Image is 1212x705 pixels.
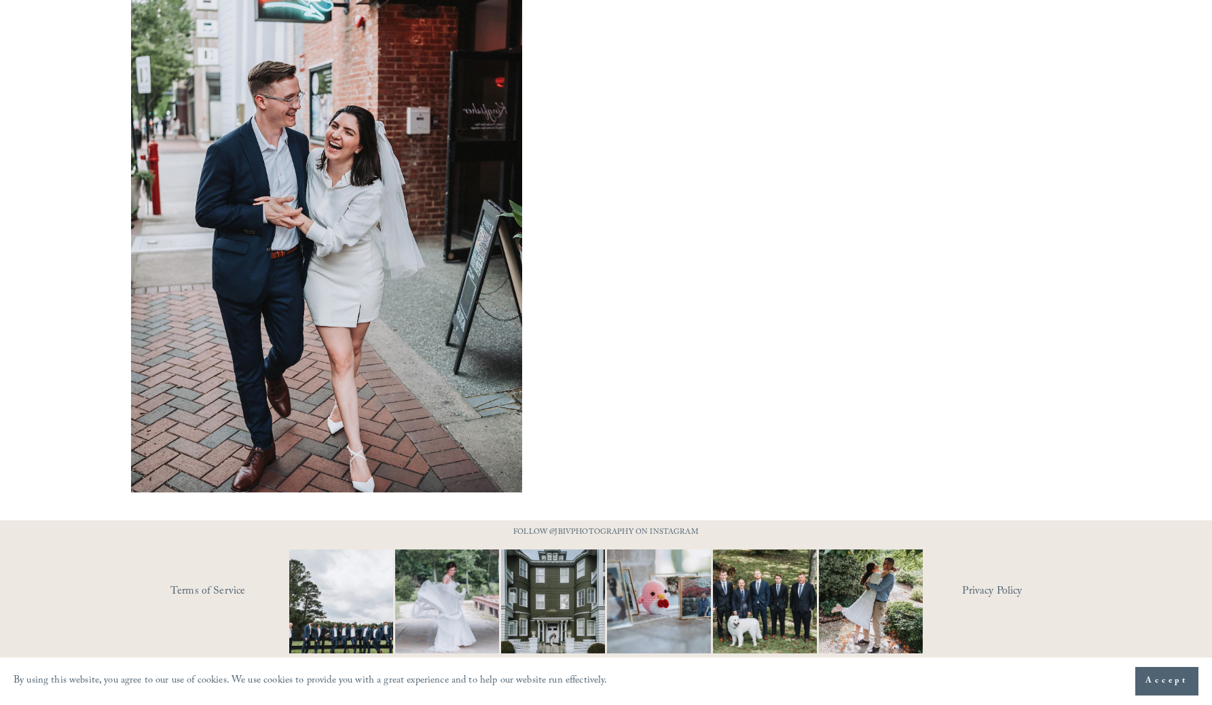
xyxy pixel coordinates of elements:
img: It&rsquo;s that time of year where weddings and engagements pick up and I get the joy of capturin... [819,532,923,670]
button: Accept [1135,667,1198,695]
p: FOLLOW @JBIVPHOTOGRAPHY ON INSTAGRAM [488,526,725,541]
img: Not every photo needs to be perfectly still, sometimes the best ones are the ones that feel like ... [369,549,526,653]
a: Terms of Service [170,581,329,602]
img: Happy #InternationalDogDay to all the pups who have made wedding days, engagement sessions, and p... [687,549,843,653]
p: By using this website, you agree to our use of cookies. We use cookies to provide you with a grea... [14,672,608,691]
img: This has got to be one of the cutest detail shots I've ever taken for a wedding! 📷 @thewoobles #I... [581,549,737,653]
span: Accept [1145,674,1188,688]
img: Definitely, not your typical #WideShotWednesday moment. It&rsquo;s all about the suits, the smile... [263,549,420,653]
a: Privacy Policy [962,581,1081,602]
img: Wideshots aren't just &quot;nice to have,&quot; they're a wedding day essential! 🙌 #Wideshotwedne... [485,549,620,653]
